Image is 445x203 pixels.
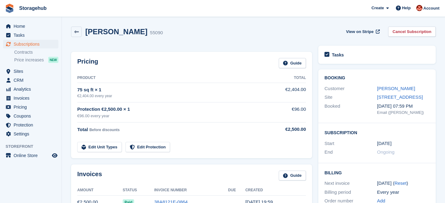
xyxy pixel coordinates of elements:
[324,129,430,135] h2: Subscription
[125,142,170,152] a: Edit Protection
[264,83,306,102] td: €2,404.00
[77,127,88,132] span: Total
[324,76,430,81] h2: Booking
[6,143,61,150] span: Storefront
[402,5,411,11] span: Help
[14,57,44,63] span: Price increases
[245,185,306,195] th: Created
[324,189,377,196] div: Billing period
[324,149,377,156] div: End
[14,85,51,93] span: Analytics
[89,128,120,132] span: Before discounts
[394,180,406,186] a: Reset
[416,5,422,11] img: Nick
[14,130,51,138] span: Settings
[377,86,415,91] a: [PERSON_NAME]
[14,22,51,31] span: Home
[77,93,264,99] div: €2,404.00 every year
[85,27,147,36] h2: [PERSON_NAME]
[3,103,58,111] a: menu
[77,185,123,195] th: Amount
[324,140,377,147] div: Start
[14,103,51,111] span: Pricing
[377,180,430,187] div: [DATE] ( )
[14,94,51,102] span: Invoices
[3,94,58,102] a: menu
[77,113,264,119] div: €96.00 every year
[324,94,377,101] div: Site
[48,57,58,63] div: NEW
[14,112,51,120] span: Coupons
[377,149,395,155] span: Ongoing
[51,152,58,159] a: Preview store
[77,106,264,113] div: Protection €2,500.00 × 1
[377,103,430,110] div: [DATE] 07:59 PM
[324,103,377,116] div: Booked
[5,4,14,13] img: stora-icon-8386f47178a22dfd0bd8f6a31ec36ba5ce8667c1dd55bd0f319d3a0aa187defe.svg
[3,121,58,129] a: menu
[324,169,430,176] h2: Billing
[14,76,51,85] span: CRM
[371,5,384,11] span: Create
[3,85,58,93] a: menu
[377,189,430,196] div: Every year
[344,27,381,37] a: View on Stripe
[77,73,264,83] th: Product
[14,49,58,55] a: Contracts
[77,86,264,93] div: 75 sq ft × 1
[3,151,58,160] a: menu
[377,110,430,116] div: Email ([PERSON_NAME])
[377,140,392,147] time: 2024-09-28 00:00:00 UTC
[17,3,49,13] a: Storagehub
[3,31,58,39] a: menu
[332,52,344,58] h2: Tasks
[264,73,306,83] th: Total
[14,67,51,76] span: Sites
[77,58,98,68] h2: Pricing
[14,121,51,129] span: Protection
[154,185,228,195] th: Invoice Number
[150,29,163,36] div: 55090
[377,94,423,100] a: [STREET_ADDRESS]
[264,126,306,133] div: €2,500.00
[279,171,306,181] a: Guide
[264,102,306,122] td: €96.00
[3,40,58,48] a: menu
[346,29,374,35] span: View on Stripe
[3,76,58,85] a: menu
[77,142,122,152] a: Edit Unit Types
[324,85,377,92] div: Customer
[228,185,245,195] th: Due
[423,5,439,11] span: Account
[388,27,436,37] a: Cancel Subscription
[279,58,306,68] a: Guide
[3,67,58,76] a: menu
[123,185,154,195] th: Status
[14,40,51,48] span: Subscriptions
[77,171,102,181] h2: Invoices
[14,151,51,160] span: Online Store
[14,31,51,39] span: Tasks
[14,56,58,63] a: Price increases NEW
[324,180,377,187] div: Next invoice
[3,130,58,138] a: menu
[3,112,58,120] a: menu
[3,22,58,31] a: menu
